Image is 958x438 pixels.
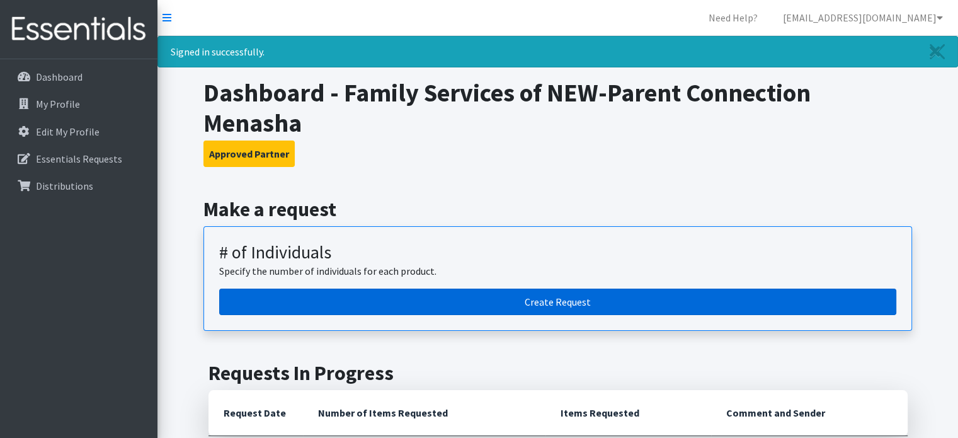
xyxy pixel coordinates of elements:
th: Items Requested [545,390,711,436]
h2: Make a request [203,197,912,221]
p: Edit My Profile [36,125,100,138]
p: Essentials Requests [36,153,122,165]
p: My Profile [36,98,80,110]
h2: Requests In Progress [208,361,908,385]
p: Distributions [36,180,93,192]
th: Comment and Sender [711,390,907,436]
a: Distributions [5,173,152,199]
p: Specify the number of individuals for each product. [219,263,896,279]
a: Close [917,37,957,67]
a: My Profile [5,91,152,117]
th: Request Date [208,390,303,436]
p: Dashboard [36,71,83,83]
th: Number of Items Requested [303,390,546,436]
a: Dashboard [5,64,152,89]
h3: # of Individuals [219,242,896,263]
a: Edit My Profile [5,119,152,144]
a: [EMAIL_ADDRESS][DOMAIN_NAME] [773,5,953,30]
h1: Dashboard - Family Services of NEW-Parent Connection Menasha [203,78,912,138]
a: Create a request by number of individuals [219,289,896,315]
div: Signed in successfully. [157,36,958,67]
a: Essentials Requests [5,146,152,171]
img: HumanEssentials [5,8,152,50]
a: Need Help? [699,5,768,30]
button: Approved Partner [203,141,295,167]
